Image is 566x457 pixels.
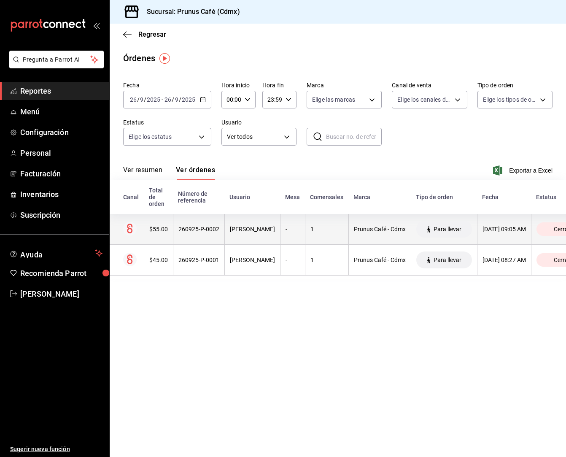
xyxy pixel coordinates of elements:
div: Prunus Café - Cdmx [354,226,406,233]
span: Elige los estatus [129,133,172,141]
span: Reportes [20,85,102,97]
span: Para llevar [430,257,465,263]
input: -- [175,96,179,103]
div: 1 [310,226,343,233]
label: Hora fin [262,82,296,88]
span: / [172,96,174,103]
div: [DATE] 08:27 AM [482,257,526,263]
div: Canal [123,194,139,200]
div: Fecha [482,194,526,200]
div: 260925-P-0001 [178,257,219,263]
input: -- [129,96,137,103]
button: Ver resumen [123,166,162,180]
span: Elige las marcas [312,95,355,104]
span: Facturación [20,168,102,179]
div: $45.00 [149,257,168,263]
label: Usuario [221,119,296,125]
div: navigation tabs [123,166,215,180]
div: [DATE] 09:05 AM [482,226,526,233]
div: Mesa [285,194,300,200]
input: ---- [181,96,196,103]
input: Buscar no. de referencia [326,128,382,145]
button: Exportar a Excel [495,165,553,176]
span: Elige los tipos de orden [483,95,537,104]
input: -- [140,96,144,103]
div: - [286,257,300,263]
img: Tooltip marker [159,53,170,64]
span: Sugerir nueva función [10,445,102,454]
span: Pregunta a Parrot AI [23,55,91,64]
span: Inventarios [20,189,102,200]
span: Menú [20,106,102,117]
div: Prunus Café - Cdmx [354,257,406,263]
h3: Sucursal: Prunus Café (Cdmx) [140,7,240,17]
div: [PERSON_NAME] [230,257,275,263]
input: -- [164,96,172,103]
label: Estatus [123,119,211,125]
button: Regresar [123,30,166,38]
span: / [144,96,146,103]
div: Usuario [229,194,275,200]
div: Total de orden [149,187,168,207]
span: Ayuda [20,248,92,258]
label: Fecha [123,82,211,88]
label: Marca [307,82,382,88]
div: - [286,226,300,233]
button: open_drawer_menu [93,22,100,29]
label: Tipo de orden [477,82,553,88]
div: 1 [310,257,343,263]
label: Hora inicio [221,82,256,88]
div: $55.00 [149,226,168,233]
input: ---- [146,96,161,103]
a: Pregunta a Parrot AI [6,61,104,70]
div: Tipo de orden [416,194,472,200]
span: - [162,96,163,103]
label: Canal de venta [392,82,467,88]
button: Ver órdenes [176,166,215,180]
span: Elige los canales de venta [397,95,451,104]
span: Recomienda Parrot [20,268,102,279]
div: [PERSON_NAME] [230,226,275,233]
div: 260925-P-0002 [178,226,219,233]
div: Número de referencia [178,190,219,204]
div: Marca [353,194,406,200]
div: Comensales [310,194,343,200]
button: Pregunta a Parrot AI [9,51,104,68]
span: Configuración [20,127,102,138]
span: / [179,96,181,103]
span: / [137,96,140,103]
span: Personal [20,147,102,159]
span: Suscripción [20,209,102,221]
span: Para llevar [430,226,465,233]
div: Órdenes [123,52,155,65]
span: Regresar [138,30,166,38]
span: Ver todos [227,133,281,141]
span: [PERSON_NAME] [20,288,102,300]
